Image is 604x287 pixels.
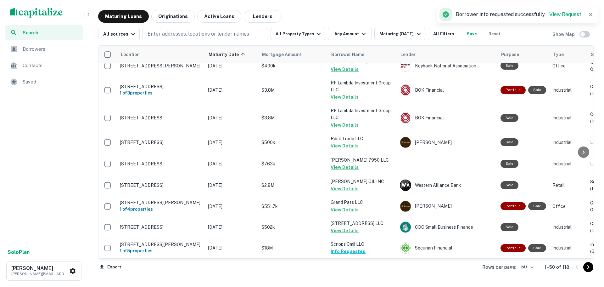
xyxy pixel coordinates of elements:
[497,46,549,63] th: Purpose
[331,93,359,101] button: View Details
[400,221,494,233] div: CDC Small Business Finance
[400,60,494,72] div: Keybank National Association
[374,28,425,40] button: Maturing [DATE]
[501,202,526,210] div: This is a portfolio loan with 4 properties
[462,28,482,40] button: Save your search to get updates of matches that match your search criteria.
[552,182,584,189] p: Retail
[501,86,526,94] div: This is a portfolio loan with 3 properties
[400,112,411,123] img: picture
[120,200,202,205] p: [STREET_ADDRESS][PERSON_NAME]
[331,135,394,142] p: Rdml Trade LLC
[244,10,282,23] button: Lenders
[120,182,202,188] p: [STREET_ADDRESS]
[120,242,202,247] p: [STREET_ADDRESS][PERSON_NAME]
[120,140,202,145] p: [STREET_ADDRESS]
[103,30,137,38] div: All sources
[400,201,494,212] div: [PERSON_NAME]
[400,243,411,253] img: picture
[331,206,359,214] button: View Details
[545,263,569,271] p: 1–50 of 118
[501,181,518,189] div: Sale
[6,261,81,281] button: [PERSON_NAME][PERSON_NAME][EMAIL_ADDRESS][PERSON_NAME][DOMAIN_NAME]
[331,164,359,171] button: View Details
[8,249,30,255] strong: Solo Plan
[379,30,422,38] div: Maturing [DATE]
[328,28,372,40] button: Any Amount
[552,114,584,121] p: Industrial
[208,160,255,167] p: [DATE]
[400,60,411,71] img: picture
[552,160,584,167] p: Industrial
[120,206,202,213] h6: 1 of 4 properties
[501,51,519,58] span: Purpose
[400,160,494,167] p: -
[528,86,546,94] div: Sale
[120,63,202,69] p: [STREET_ADDRESS][PERSON_NAME]
[261,244,324,251] p: $18M
[208,62,255,69] p: [DATE]
[23,45,79,53] span: Borrowers
[10,8,63,18] img: capitalize-logo.png
[331,66,359,73] button: View Details
[208,203,255,210] p: [DATE]
[261,224,324,231] p: $502k
[552,224,584,231] p: Industrial
[98,262,123,272] button: Export
[5,74,83,89] div: Saved
[23,78,79,86] span: Saved
[397,46,497,63] th: Lender
[331,107,394,121] p: RF Lambda Investment Group LLC
[98,10,149,23] button: Maturing Loans
[120,224,202,230] p: [STREET_ADDRESS]
[400,112,494,123] div: BOK Financial
[142,28,268,40] button: Enter addresses, locations or lender names
[400,242,494,254] div: Securian Financial
[400,85,411,95] img: picture
[400,201,411,212] img: picture
[331,142,359,150] button: View Details
[402,182,409,189] p: W A
[208,224,255,231] p: [DATE]
[528,244,546,252] div: Sale
[501,62,518,70] div: Sale
[271,28,325,40] button: All Property Types
[208,244,255,251] p: [DATE]
[197,10,241,23] button: Active Loans
[261,160,324,167] p: $763k
[519,262,534,272] div: 50
[8,249,30,256] a: SoloPlan
[331,51,364,58] span: Borrower Name
[552,139,584,146] p: Industrial
[331,79,394,93] p: RF Lambda Investment Group LLC
[400,137,494,148] div: [PERSON_NAME]
[552,203,584,210] p: Office
[208,139,255,146] p: [DATE]
[400,180,494,191] div: Western Alliance Bank
[331,227,359,234] button: View Details
[151,10,195,23] button: Originations
[120,247,202,254] h6: 1 of 5 properties
[482,263,516,271] p: Rows per page:
[400,84,494,96] div: BOK Financial
[11,266,68,271] h6: [PERSON_NAME]
[120,84,202,89] p: [STREET_ADDRESS]
[573,237,604,267] iframe: Chat Widget
[261,203,324,210] p: $551.7k
[261,139,324,146] p: $500k
[5,58,83,73] div: Contacts
[400,137,411,148] img: picture
[331,157,394,164] p: [PERSON_NAME] 7950 LLC
[11,271,68,277] p: [PERSON_NAME][EMAIL_ADDRESS][PERSON_NAME][DOMAIN_NAME]
[205,46,258,63] th: Maturity Date
[501,160,518,168] div: Sale
[331,199,394,206] p: Grand Pass LLC
[261,87,324,94] p: $3.8M
[120,161,202,167] p: [STREET_ADDRESS]
[552,62,584,69] p: Office
[501,114,518,122] div: Sale
[456,11,581,18] p: Borrower info requested successfully.
[501,223,518,231] div: Sale
[120,89,202,96] h6: 1 of 3 properties
[327,46,397,63] th: Borrower Name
